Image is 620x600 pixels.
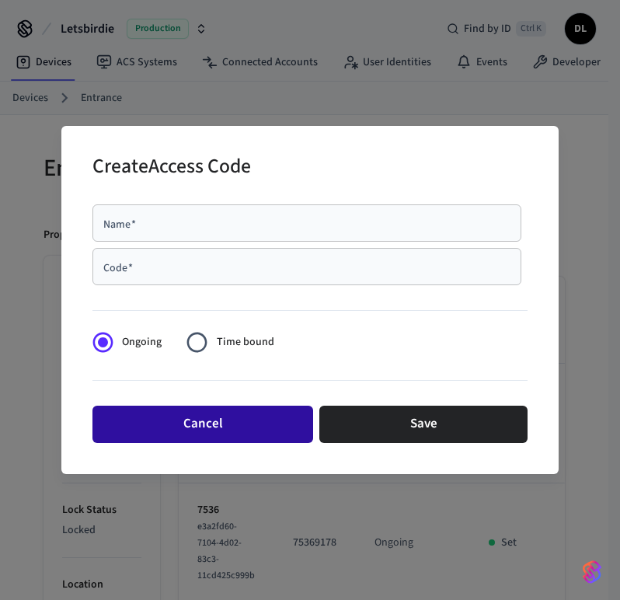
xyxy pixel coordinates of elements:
button: Cancel [92,406,313,443]
span: Ongoing [122,334,162,351]
img: SeamLogoGradient.69752ec5.svg [583,560,601,584]
button: Save [319,406,528,443]
span: Time bound [217,334,274,351]
h2: Create Access Code [92,145,251,192]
